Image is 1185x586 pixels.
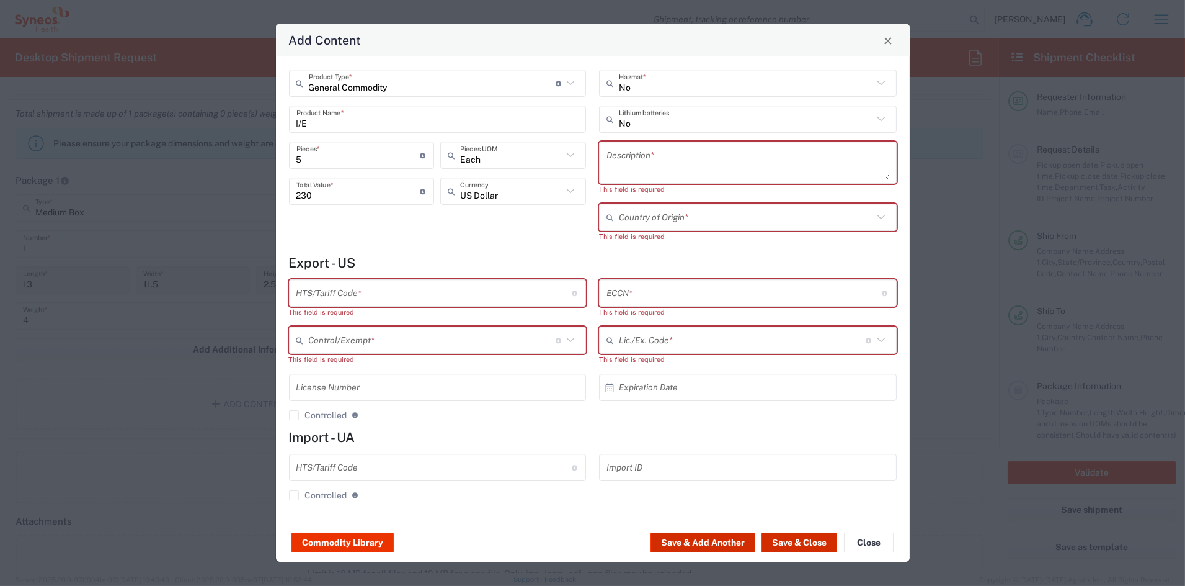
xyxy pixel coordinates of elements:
[289,307,587,318] div: This field is required
[289,354,587,365] div: This field is required
[761,533,837,552] button: Save & Close
[599,354,897,365] div: This field is required
[599,307,897,318] div: This field is required
[289,490,347,500] label: Controlled
[291,533,394,552] button: Commodity Library
[844,533,894,552] button: Close
[599,184,897,195] div: This field is required
[289,430,897,445] h4: Import - UA
[289,255,897,271] h4: Export - US
[289,410,347,420] label: Controlled
[288,31,361,49] h4: Add Content
[599,231,897,242] div: This field is required
[650,533,755,552] button: Save & Add Another
[879,32,897,49] button: Close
